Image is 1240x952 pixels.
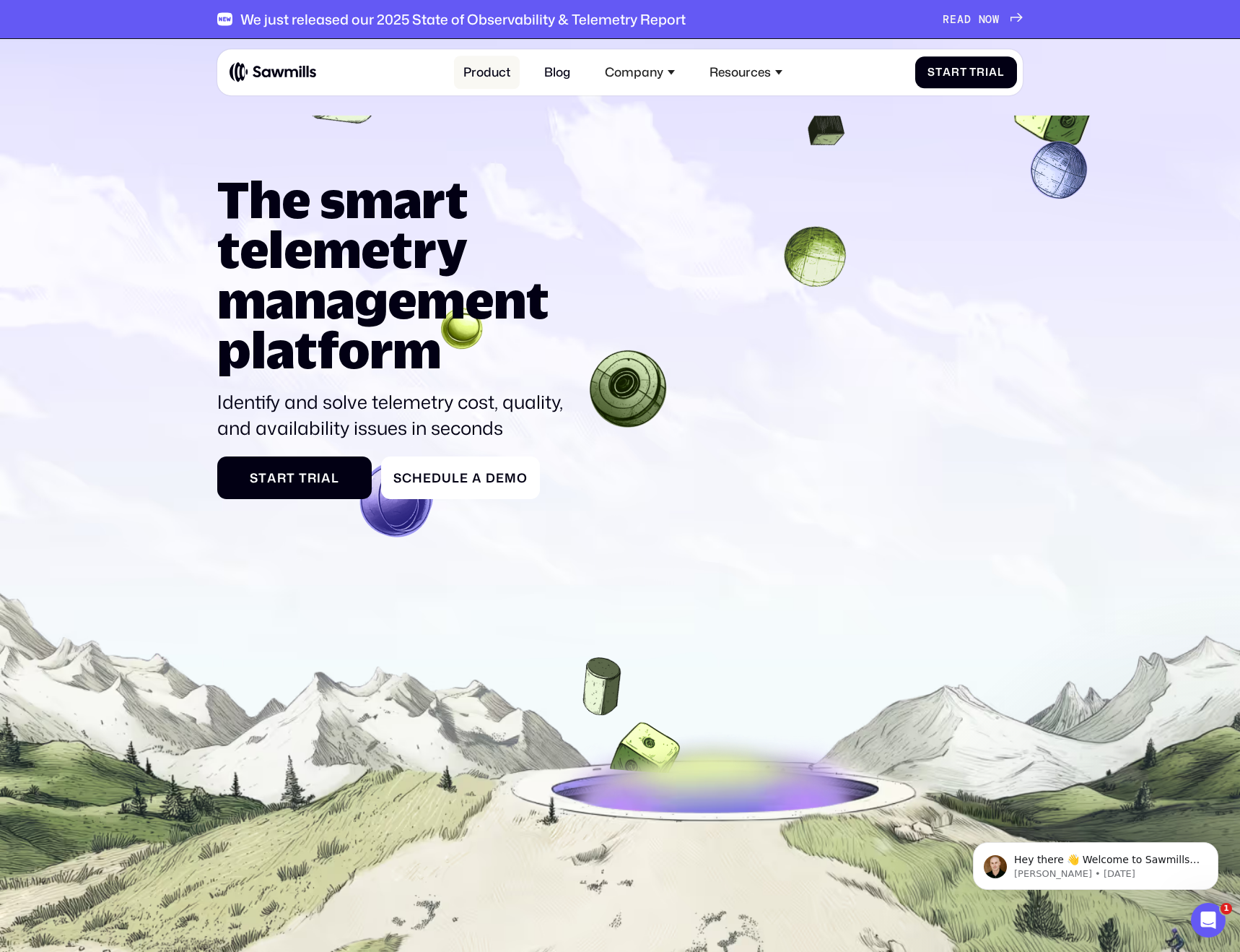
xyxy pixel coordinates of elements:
[979,13,986,26] span: N
[217,174,577,375] h1: The smart telemetry management platform
[997,66,1005,79] span: l
[402,470,412,485] span: c
[935,66,943,79] span: t
[412,470,423,485] span: h
[217,389,577,441] p: Identify and solve telemetry cost, quality, and availability issues in seconds
[605,65,663,80] div: Company
[943,66,951,79] span: a
[307,470,317,485] span: r
[317,470,321,485] span: i
[432,470,442,485] span: d
[709,65,771,80] div: Resources
[505,470,517,485] span: m
[472,470,482,485] span: a
[258,470,267,485] span: t
[517,470,528,485] span: o
[536,56,580,89] a: Blog
[950,13,957,26] span: E
[1221,903,1232,914] span: 1
[423,470,432,485] span: e
[240,11,686,27] div: We just released our 2025 State of Observability & Telemetry Report
[63,56,249,69] p: Message from Winston, sent 9w ago
[985,13,992,26] span: O
[957,13,964,26] span: A
[277,470,287,485] span: r
[700,56,792,89] div: Resources
[943,13,1023,26] a: READNOW
[969,66,977,79] span: T
[299,470,307,485] span: T
[985,66,989,79] span: i
[960,66,967,79] span: t
[989,66,997,79] span: a
[250,470,258,485] span: S
[287,470,295,485] span: t
[951,66,960,79] span: r
[217,456,372,499] a: StartTrial
[381,456,540,499] a: ScheduleaDemo
[977,66,985,79] span: r
[964,13,972,26] span: D
[321,470,331,485] span: a
[454,56,520,89] a: Product
[442,470,452,485] span: u
[1191,903,1226,938] iframe: Intercom live chat
[63,42,248,125] span: Hey there 👋 Welcome to Sawmills. The smart telemetry management platform that solves cost, qualit...
[496,470,505,485] span: e
[452,470,460,485] span: l
[951,812,1240,913] iframe: Intercom notifications message
[595,56,684,89] div: Company
[267,470,277,485] span: a
[393,470,402,485] span: S
[915,56,1017,88] a: StartTrial
[460,470,468,485] span: e
[992,13,1000,26] span: W
[927,66,935,79] span: S
[486,470,496,485] span: D
[331,470,339,485] span: l
[943,13,950,26] span: R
